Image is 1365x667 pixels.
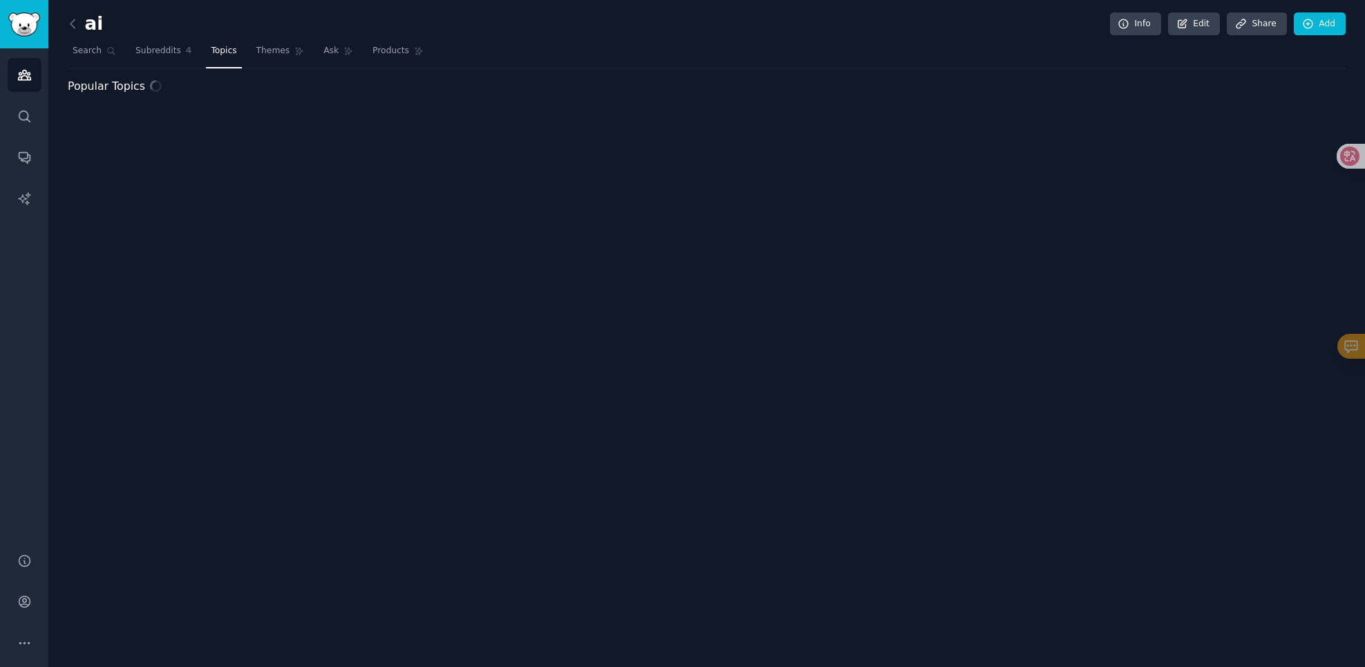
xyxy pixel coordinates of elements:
[68,13,103,35] h2: ai
[8,12,40,37] img: GummySearch logo
[68,78,145,95] span: Popular Topics
[256,45,290,57] span: Themes
[131,40,196,68] a: Subreddits4
[186,45,192,57] span: 4
[368,40,429,68] a: Products
[1110,12,1161,36] a: Info
[206,40,241,68] a: Topics
[252,40,310,68] a: Themes
[1227,12,1286,36] a: Share
[319,40,358,68] a: Ask
[68,40,121,68] a: Search
[73,45,102,57] span: Search
[1168,12,1220,36] a: Edit
[1294,12,1346,36] a: Add
[373,45,409,57] span: Products
[211,45,236,57] span: Topics
[135,45,181,57] span: Subreddits
[323,45,339,57] span: Ask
